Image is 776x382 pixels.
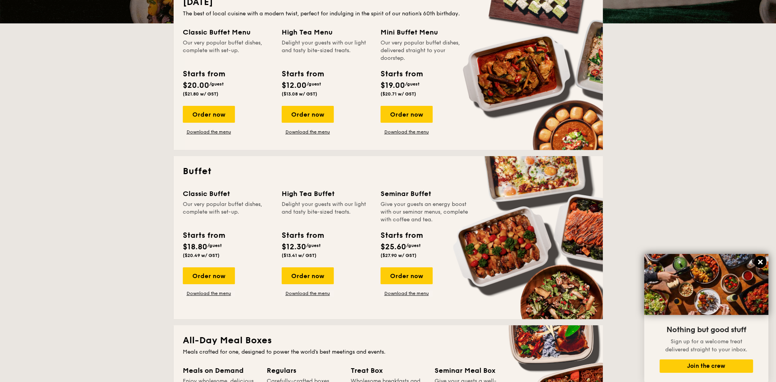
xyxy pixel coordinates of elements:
span: Sign up for a welcome treat delivered straight to your inbox. [665,338,747,353]
span: ($20.49 w/ GST) [183,253,220,258]
div: Regulars [267,365,341,376]
a: Download the menu [183,129,235,135]
a: Download the menu [381,290,433,296]
span: ($13.41 w/ GST) [282,253,317,258]
div: Classic Buffet [183,188,272,199]
div: High Tea Buffet [282,188,371,199]
span: /guest [306,243,321,248]
span: $12.00 [282,81,307,90]
div: Starts from [183,68,225,80]
span: ($20.71 w/ GST) [381,91,416,97]
span: ($27.90 w/ GST) [381,253,417,258]
div: Order now [381,267,433,284]
div: Mini Buffet Menu [381,27,470,38]
span: /guest [405,81,420,87]
span: $20.00 [183,81,209,90]
div: Classic Buffet Menu [183,27,272,38]
div: High Tea Menu [282,27,371,38]
div: Our very popular buffet dishes, complete with set-up. [183,201,272,224]
a: Download the menu [183,290,235,296]
div: Starts from [183,230,225,241]
div: Order now [183,106,235,123]
div: Starts from [282,230,323,241]
div: Our very popular buffet dishes, delivered straight to your doorstep. [381,39,470,62]
div: Order now [282,106,334,123]
div: Meals crafted for one, designed to power the world's best meetings and events. [183,348,594,356]
div: Delight your guests with our light and tasty bite-sized treats. [282,201,371,224]
div: Our very popular buffet dishes, complete with set-up. [183,39,272,62]
span: /guest [207,243,222,248]
img: DSC07876-Edit02-Large.jpeg [644,254,768,315]
a: Download the menu [282,290,334,296]
div: Starts from [381,230,422,241]
span: $25.60 [381,242,406,252]
div: Treat Box [351,365,425,376]
button: Join the crew [660,359,753,373]
a: Download the menu [381,129,433,135]
div: Order now [183,267,235,284]
span: $18.80 [183,242,207,252]
a: Download the menu [282,129,334,135]
div: Seminar Meal Box [435,365,509,376]
div: Meals on Demand [183,365,258,376]
div: Order now [381,106,433,123]
span: ($13.08 w/ GST) [282,91,317,97]
span: Nothing but good stuff [666,325,746,334]
span: $19.00 [381,81,405,90]
div: Starts from [381,68,422,80]
h2: Buffet [183,165,594,178]
div: Delight your guests with our light and tasty bite-sized treats. [282,39,371,62]
span: /guest [406,243,421,248]
div: Seminar Buffet [381,188,470,199]
span: ($21.80 w/ GST) [183,91,218,97]
div: Starts from [282,68,323,80]
div: Give your guests an energy boost with our seminar menus, complete with coffee and tea. [381,201,470,224]
span: /guest [307,81,321,87]
div: The best of local cuisine with a modern twist, perfect for indulging in the spirit of our nation’... [183,10,594,18]
h2: All-Day Meal Boxes [183,334,594,347]
span: /guest [209,81,224,87]
span: $12.30 [282,242,306,252]
button: Close [754,256,766,268]
div: Order now [282,267,334,284]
